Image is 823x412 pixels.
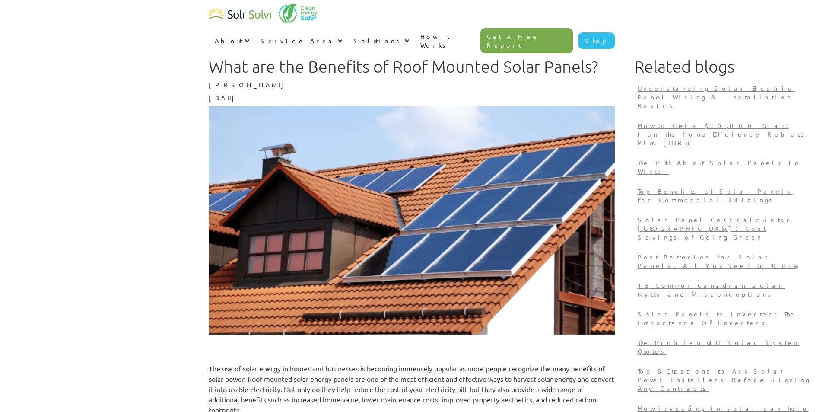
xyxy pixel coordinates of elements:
[634,249,815,278] a: Best Batteries for Solar Panels: All You Need to Know
[638,252,811,270] p: Best Batteries for Solar Panels: All You Need to Know
[209,80,615,89] p: [PERSON_NAME]
[638,187,811,204] p: Top Benefits of Solar Panels for Commercial Buildings
[634,118,815,155] a: How to Get a $10,000 Grant from the Home Efficiency Rebate Plus (HER+)
[634,335,815,363] a: The Problem with Solar System Quotes
[634,80,815,118] a: Understanding Solar Electric Panel Wiring & Installation Basics
[634,278,815,306] a: 15 Common Canadian Solar Myths and Misconceptions
[209,57,615,76] h1: What are the Benefits of Roof Mounted Solar Panels?
[254,28,347,54] div: Service Area
[638,158,811,176] p: The Truth About Solar Panels in Winter
[480,28,573,53] a: Get A Free Report
[638,84,811,110] p: Understanding Solar Electric Panel Wiring & Installation Basics
[215,36,242,45] div: About
[578,32,615,49] a: Shop
[414,23,481,58] a: How It Works
[209,28,254,54] div: About
[638,310,811,327] p: Solar Panels to Inverter: The Importance Of Inverters
[638,338,811,355] p: The Problem with Solar System Quotes
[261,36,335,45] div: Service Area
[634,57,815,76] h1: Related blogs
[638,215,811,241] p: Solar Panel Cost Calculator [GEOGRAPHIC_DATA]: Cost Savings of Going Green
[634,306,815,335] a: Solar Panels to Inverter: The Importance Of Inverters
[634,212,815,249] a: Solar Panel Cost Calculator [GEOGRAPHIC_DATA]: Cost Savings of Going Green
[353,36,402,45] div: Solutions
[638,281,811,298] p: 15 Common Canadian Solar Myths and Misconceptions
[634,363,815,400] a: Top 8 Questions to Ask Solar Power Installers Before Signing Any Contracts
[347,28,414,54] div: Solutions
[638,121,811,147] p: How to Get a $10,000 Grant from the Home Efficiency Rebate Plus (HER+)
[634,183,815,212] a: Top Benefits of Solar Panels for Commercial Buildings
[634,155,815,183] a: The Truth About Solar Panels in Winter
[638,367,811,393] p: Top 8 Questions to Ask Solar Power Installers Before Signing Any Contracts
[209,93,615,102] p: [DATE]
